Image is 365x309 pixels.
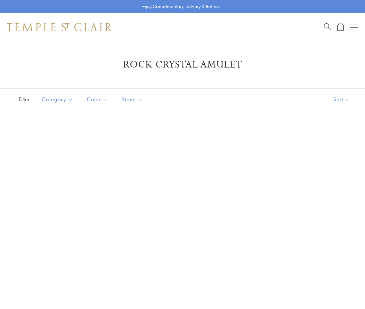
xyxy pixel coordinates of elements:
[7,23,112,31] img: Temple St. Clair
[38,95,78,104] span: Category
[141,3,220,10] p: Enjoy Complimentary Delivery & Returns
[83,95,113,104] span: Color
[350,23,358,31] button: Open navigation
[36,92,78,107] button: Category
[82,92,113,107] button: Color
[116,92,148,107] button: Stone
[118,95,148,104] span: Stone
[17,58,348,71] h1: Rock Crystal Amulet
[337,23,344,31] a: Open Shopping Bag
[318,89,365,110] button: Show sort by
[324,23,331,31] a: Search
